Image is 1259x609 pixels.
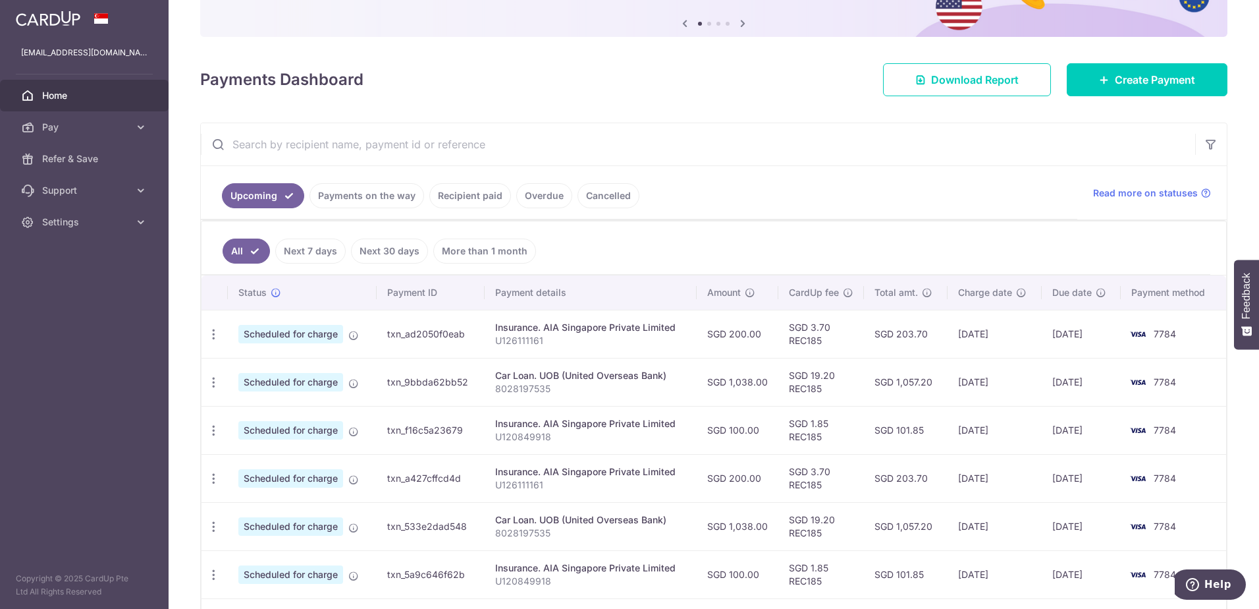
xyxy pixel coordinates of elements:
span: Scheduled for charge [238,517,343,536]
a: Recipient paid [429,183,511,208]
td: SGD 3.70 REC185 [778,310,864,358]
span: Scheduled for charge [238,325,343,343]
td: [DATE] [948,502,1042,550]
td: [DATE] [1042,310,1121,358]
img: Bank Card [1125,567,1151,583]
td: SGD 19.20 REC185 [778,502,864,550]
a: Cancelled [577,183,639,208]
p: 8028197535 [495,382,686,395]
td: SGD 3.70 REC185 [778,454,864,502]
img: Bank Card [1125,471,1151,486]
span: Scheduled for charge [238,469,343,488]
td: [DATE] [948,454,1042,502]
td: SGD 1,038.00 [697,502,778,550]
td: txn_ad2050f0eab [377,310,484,358]
span: Status [238,286,267,299]
td: [DATE] [948,310,1042,358]
td: [DATE] [1042,502,1121,550]
td: [DATE] [948,550,1042,598]
td: SGD 203.70 [864,310,947,358]
a: Next 7 days [275,239,346,264]
span: Read more on statuses [1093,187,1198,200]
span: Amount [707,286,741,299]
img: Bank Card [1125,422,1151,438]
th: Payment details [485,275,697,310]
img: Bank Card [1125,326,1151,342]
span: 7784 [1154,569,1176,580]
span: Home [42,89,129,102]
span: 7784 [1154,424,1176,436]
iframe: Opens a widget where you can find more information [1175,569,1246,602]
td: SGD 1.85 REC185 [778,550,864,598]
div: Car Loan. UOB (United Overseas Bank) [495,513,686,527]
td: SGD 100.00 [697,550,778,598]
td: SGD 200.00 [697,454,778,502]
h4: Payments Dashboard [200,68,363,92]
td: txn_f16c5a23679 [377,406,484,454]
span: Refer & Save [42,152,129,165]
span: 7784 [1154,376,1176,388]
span: Download Report [931,72,1019,88]
a: More than 1 month [433,239,536,264]
td: SGD 1,038.00 [697,358,778,406]
span: Settings [42,216,129,229]
span: Charge date [958,286,1012,299]
a: Create Payment [1067,63,1227,96]
p: U126111161 [495,334,686,347]
a: Next 30 days [351,239,428,264]
a: All [223,239,270,264]
td: SGD 203.70 [864,454,947,502]
img: Bank Card [1125,374,1151,390]
a: Download Report [883,63,1051,96]
span: Pay [42,121,129,134]
div: Insurance. AIA Singapore Private Limited [495,321,686,334]
td: [DATE] [948,406,1042,454]
a: Overdue [516,183,572,208]
td: [DATE] [948,358,1042,406]
td: SGD 101.85 [864,406,947,454]
p: U120849918 [495,430,686,444]
p: [EMAIL_ADDRESS][DOMAIN_NAME] [21,46,147,59]
span: 7784 [1154,521,1176,532]
td: [DATE] [1042,406,1121,454]
span: 7784 [1154,328,1176,339]
p: U126111161 [495,478,686,492]
td: txn_5a9c646f62b [377,550,484,598]
img: CardUp [16,11,80,26]
td: txn_a427cffcd4d [377,454,484,502]
td: txn_9bbda62bb52 [377,358,484,406]
span: Support [42,184,129,197]
span: Scheduled for charge [238,421,343,440]
td: SGD 200.00 [697,310,778,358]
th: Payment ID [377,275,484,310]
button: Feedback - Show survey [1234,260,1259,349]
span: Create Payment [1115,72,1195,88]
div: Insurance. AIA Singapore Private Limited [495,562,686,575]
span: Feedback [1241,273,1252,319]
td: [DATE] [1042,358,1121,406]
span: Due date [1052,286,1092,299]
p: 8028197535 [495,527,686,540]
td: SGD 1.85 REC185 [778,406,864,454]
th: Payment method [1121,275,1226,310]
p: U120849918 [495,575,686,588]
div: Insurance. AIA Singapore Private Limited [495,465,686,478]
img: Bank Card [1125,519,1151,535]
td: [DATE] [1042,550,1121,598]
span: Scheduled for charge [238,373,343,391]
td: [DATE] [1042,454,1121,502]
td: SGD 1,057.20 [864,358,947,406]
span: 7784 [1154,473,1176,484]
input: Search by recipient name, payment id or reference [201,123,1195,165]
a: Read more on statuses [1093,187,1211,200]
div: Insurance. AIA Singapore Private Limited [495,417,686,430]
span: Scheduled for charge [238,565,343,584]
div: Car Loan. UOB (United Overseas Bank) [495,369,686,382]
td: txn_533e2dad548 [377,502,484,550]
td: SGD 100.00 [697,406,778,454]
a: Upcoming [222,183,304,208]
td: SGD 101.85 [864,550,947,598]
a: Payments on the way [309,183,424,208]
span: CardUp fee [789,286,839,299]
